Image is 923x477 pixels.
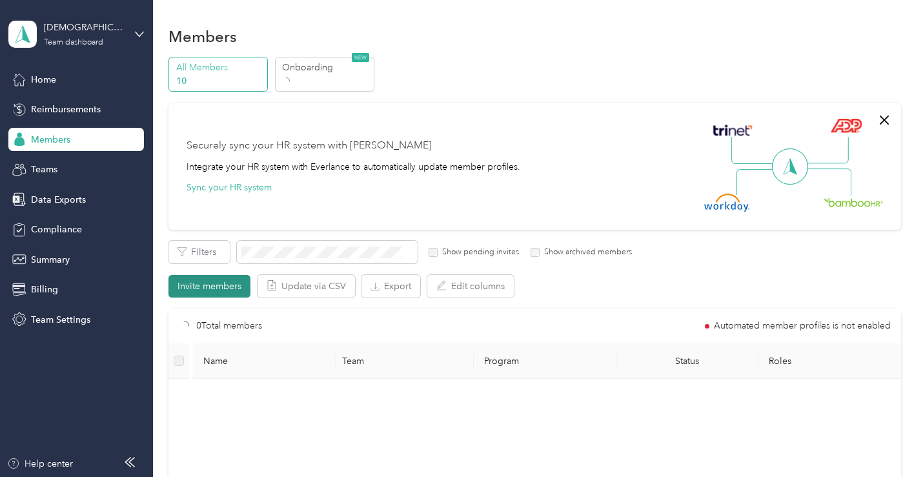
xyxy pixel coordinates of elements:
[31,223,82,236] span: Compliance
[758,343,900,379] th: Roles
[704,194,749,212] img: Workday
[361,275,420,298] button: Export
[710,121,755,139] img: Trinet
[31,73,56,86] span: Home
[187,181,272,194] button: Sync your HR system
[616,343,758,379] th: Status
[258,275,355,298] button: Update via CSV
[187,138,432,154] div: Securely sync your HR system with [PERSON_NAME]
[31,313,90,327] span: Team Settings
[438,247,519,258] label: Show pending invites
[187,160,520,174] div: Integrate your HR system with Everlance to automatically update member profiles.
[193,343,335,379] th: Name
[352,53,369,62] span: NEW
[731,137,776,165] img: Line Left Up
[806,168,851,196] img: Line Right Down
[830,118,862,133] img: ADP
[804,137,849,164] img: Line Right Up
[31,283,58,296] span: Billing
[168,30,237,43] h1: Members
[31,163,57,176] span: Teams
[168,241,230,263] button: Filters
[332,343,474,379] th: Team
[31,133,70,147] span: Members
[282,61,370,74] p: Onboarding
[31,193,86,207] span: Data Exports
[540,247,632,258] label: Show archived members
[7,457,73,471] button: Help center
[736,168,781,195] img: Line Left Down
[427,275,514,298] button: Edit columns
[196,319,262,333] p: 0 Total members
[714,321,891,330] span: Automated member profiles is not enabled
[31,253,70,267] span: Summary
[44,39,103,46] div: Team dashboard
[168,275,250,298] button: Invite members
[31,103,101,116] span: Reimbursements
[44,21,125,34] div: [DEMOGRAPHIC_DATA] Angel
[474,343,616,379] th: Program
[824,198,883,207] img: BambooHR
[176,74,264,88] p: 10
[851,405,923,477] iframe: Everlance-gr Chat Button Frame
[176,61,264,74] p: All Members
[203,356,325,367] span: Name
